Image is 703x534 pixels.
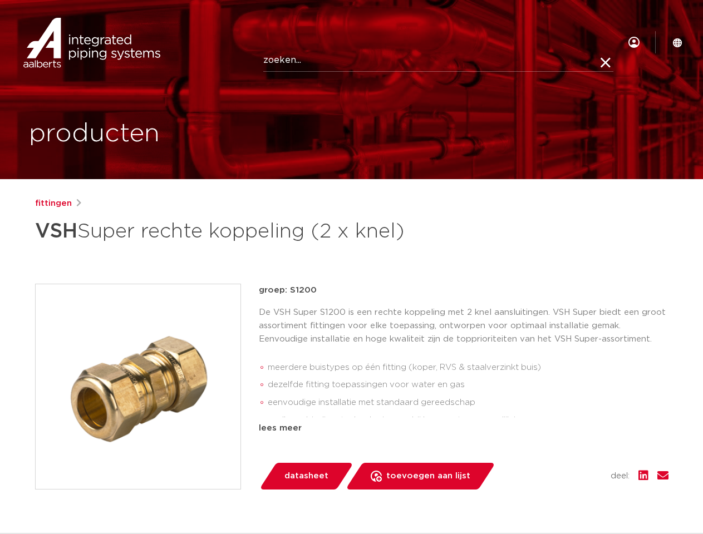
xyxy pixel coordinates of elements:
p: De VSH Super S1200 is een rechte koppeling met 2 knel aansluitingen. VSH Super biedt een groot as... [259,306,668,346]
div: lees meer [259,422,668,435]
h1: Super rechte koppeling (2 x knel) [35,215,453,248]
input: zoeken... [263,50,613,72]
p: groep: S1200 [259,284,668,297]
li: snelle verbindingstechnologie waarbij her-montage mogelijk is [268,412,668,429]
li: dezelfde fitting toepassingen voor water en gas [268,376,668,394]
img: Product Image for VSH Super rechte koppeling (2 x knel) [36,284,240,489]
li: meerdere buistypes op één fitting (koper, RVS & staalverzinkt buis) [268,359,668,377]
span: deel: [611,469,630,483]
a: datasheet [259,463,353,489]
h1: producten [29,116,160,152]
strong: VSH [35,221,77,241]
span: toevoegen aan lijst [386,467,470,485]
span: datasheet [284,467,328,485]
li: eenvoudige installatie met standaard gereedschap [268,394,668,412]
a: fittingen [35,197,72,210]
